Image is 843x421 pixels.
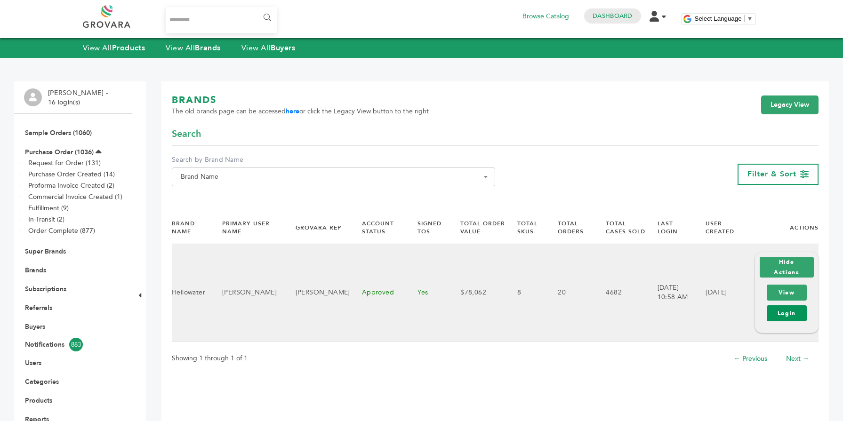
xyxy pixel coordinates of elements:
[28,170,115,179] a: Purchase Order Created (14)
[767,285,807,301] a: View
[786,354,809,363] a: Next →
[25,266,46,275] a: Brands
[172,127,201,141] span: Search
[25,303,52,312] a: Referrals
[522,11,569,22] a: Browse Catalog
[286,107,299,116] a: here
[25,128,92,137] a: Sample Orders (1060)
[172,155,495,165] label: Search by Brand Name
[28,204,69,213] a: Fulfillment (9)
[694,212,743,244] th: User Created
[546,212,594,244] th: Total Orders
[28,159,101,167] a: Request for Order (131)
[166,7,277,33] input: Search...
[747,169,796,179] span: Filter & Sort
[28,215,64,224] a: In-Transit (2)
[28,226,95,235] a: Order Complete (877)
[695,15,742,22] span: Select Language
[25,377,59,386] a: Categories
[112,43,145,53] strong: Products
[241,43,296,53] a: View AllBuyers
[172,353,248,364] p: Showing 1 through 1 of 1
[646,212,694,244] th: Last Login
[24,88,42,106] img: profile.png
[594,244,645,342] td: 4682
[48,88,110,107] li: [PERSON_NAME] - 16 login(s)
[594,212,645,244] th: Total Cases Sold
[449,244,506,342] td: $78,062
[646,244,694,342] td: [DATE] 10:58 AM
[743,212,819,244] th: Actions
[350,212,406,244] th: Account Status
[760,257,814,278] button: Hide Actions
[546,244,594,342] td: 20
[210,212,283,244] th: Primary User Name
[172,107,429,116] span: The old brands page can be accessed or click the Legacy View button to the right
[695,15,753,22] a: Select Language​
[767,305,807,321] a: Login
[406,244,449,342] td: Yes
[25,338,121,351] a: Notifications883
[166,43,221,53] a: View AllBrands
[28,192,122,201] a: Commercial Invoice Created (1)
[69,338,83,351] span: 883
[25,148,94,157] a: Purchase Order (1036)
[177,170,490,183] span: Brand Name
[761,95,819,114] a: Legacy View
[506,212,546,244] th: Total SKUs
[593,12,632,20] a: Dashboard
[172,167,495,186] span: Brand Name
[28,181,114,190] a: Proforma Invoice Created (2)
[25,322,45,331] a: Buyers
[172,212,210,244] th: Brand Name
[25,396,52,405] a: Products
[506,244,546,342] td: 8
[284,244,350,342] td: [PERSON_NAME]
[734,354,767,363] a: ← Previous
[747,15,753,22] span: ▼
[83,43,145,53] a: View AllProducts
[172,244,210,342] td: Hellowater
[210,244,283,342] td: [PERSON_NAME]
[406,212,449,244] th: Signed TOS
[25,358,41,367] a: Users
[25,247,66,256] a: Super Brands
[350,244,406,342] td: Approved
[25,285,66,294] a: Subscriptions
[449,212,506,244] th: Total Order Value
[284,212,350,244] th: Grovara Rep
[694,244,743,342] td: [DATE]
[172,94,429,107] h1: BRANDS
[195,43,220,53] strong: Brands
[271,43,295,53] strong: Buyers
